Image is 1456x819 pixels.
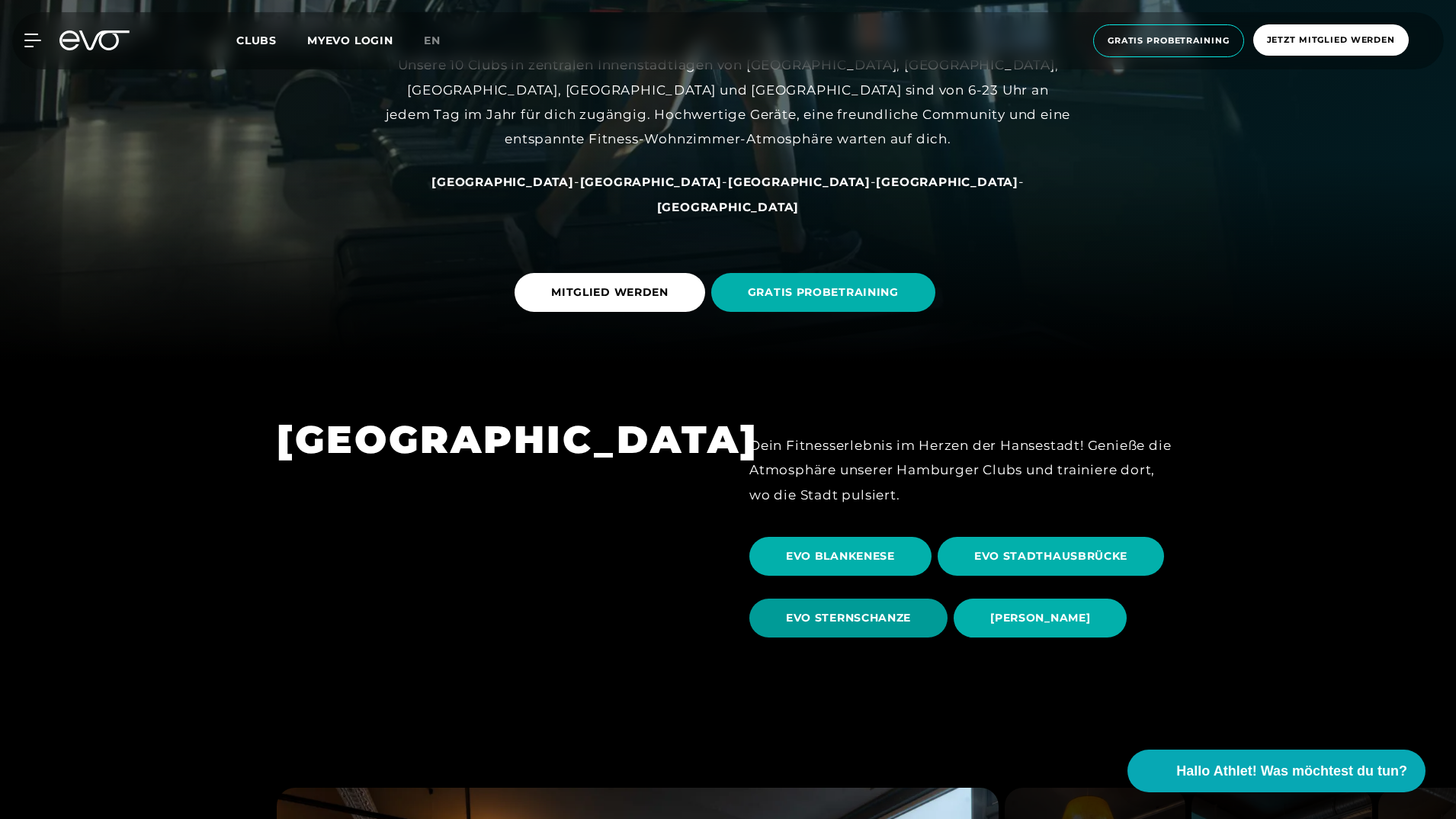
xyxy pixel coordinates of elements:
[786,548,895,564] span: EVO BLANKENESE
[307,34,393,47] a: MYEVO LOGIN
[657,199,800,214] a: [GEOGRAPHIC_DATA]
[277,415,707,464] h1: [GEOGRAPHIC_DATA]
[1176,761,1407,782] span: Hallo Athlet! Was möchtest du tun?
[1267,34,1395,47] span: Jetzt Mitglied werden
[711,262,941,323] a: GRATIS PROBETRAINING
[876,175,1018,189] span: [GEOGRAPHIC_DATA]
[748,284,899,300] span: GRATIS PROBETRAINING
[974,548,1127,564] span: EVO STADTHAUSBRÜCKE
[385,169,1071,219] div: - - - -
[424,34,441,47] span: en
[1249,24,1413,57] a: Jetzt Mitglied werden
[1089,24,1249,57] a: Gratis Probetraining
[1108,34,1230,47] span: Gratis Probetraining
[938,525,1170,587] a: EVO STADTHAUSBRÜCKE
[551,284,669,300] span: MITGLIED WERDEN
[990,610,1090,626] span: [PERSON_NAME]
[431,174,574,189] a: [GEOGRAPHIC_DATA]
[385,53,1071,151] div: Unsere 10 Clubs in zentralen Innenstadtlagen von [GEOGRAPHIC_DATA], [GEOGRAPHIC_DATA], [GEOGRAPHI...
[236,33,307,47] a: Clubs
[876,174,1018,189] a: [GEOGRAPHIC_DATA]
[580,175,723,189] span: [GEOGRAPHIC_DATA]
[728,174,871,189] a: [GEOGRAPHIC_DATA]
[749,525,938,587] a: EVO BLANKENESE
[515,262,711,323] a: MITGLIED WERDEN
[236,34,277,47] span: Clubs
[1127,750,1426,792] button: Hallo Athlet! Was möchtest du tun?
[657,200,800,214] span: [GEOGRAPHIC_DATA]
[749,433,1179,507] div: Dein Fitnesserlebnis im Herzen der Hansestadt! Genieße die Atmosphäre unserer Hamburger Clubs und...
[749,587,954,649] a: EVO STERNSCHANZE
[424,32,459,50] a: en
[954,587,1133,649] a: [PERSON_NAME]
[431,175,574,189] span: [GEOGRAPHIC_DATA]
[580,174,723,189] a: [GEOGRAPHIC_DATA]
[786,610,911,626] span: EVO STERNSCHANZE
[728,175,871,189] span: [GEOGRAPHIC_DATA]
